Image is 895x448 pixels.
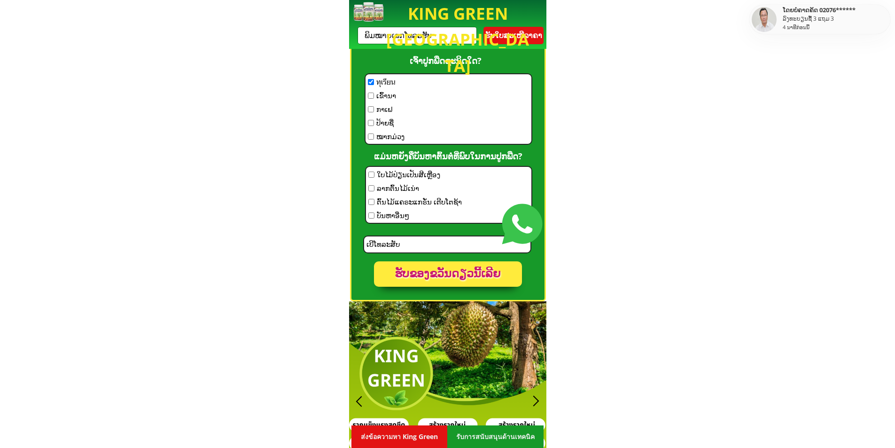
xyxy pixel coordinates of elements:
[376,131,405,142] span: ໝາກມ່ວງ
[377,196,462,208] span: ຕົ້ນໄມ້ແຄຣະແກຣັ່ນ ເຕີບໂຕຊ້າ
[447,425,543,448] a: รับการสนับสนุนด้านเทคนิค
[364,236,530,252] input: ເບີໂທລະສັບ
[376,90,405,102] span: ເຂົ້ານາ
[376,118,405,129] span: ປ້າຍຊື່
[377,169,462,181] span: ໃບໄມ້ປ່ຽນເປັນສີເຫຼືອງ
[384,0,531,79] h3: KING GREEN [GEOGRAPHIC_DATA]
[351,425,447,448] a: ส่งข้อความหา King Green
[360,151,537,162] h3: ແມ່ນຫຍັງຄືບັນຫາຕົ້ນຕໍທີ່ພົບໃນການປູກພືດ?
[377,210,462,221] span: ບັນຫາອື່ນໆ
[360,27,474,44] input: ພິມໝາຍເລກໂທລະສັບ
[376,77,405,88] span: ทุเรียน
[377,183,462,194] span: ລາກຕົ້ນໄມ້ເນ່າ
[376,104,405,115] span: ກາເຟ
[374,261,522,287] p: ຮັບຂອງຂວັນດຽວນີ້ເລີຍ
